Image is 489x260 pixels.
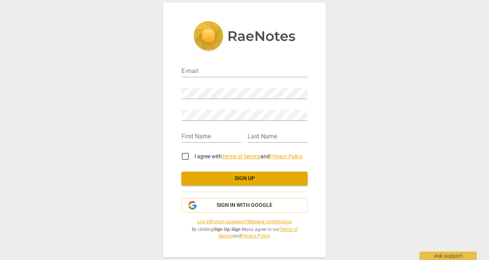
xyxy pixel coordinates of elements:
a: Terms of Service [219,227,298,239]
a: Forgot password? [211,219,248,224]
a: Log in [197,219,210,224]
button: Sign in with Google [181,198,308,213]
span: I agree with and [194,153,303,159]
span: | | [181,219,308,225]
div: Ask support [419,252,477,260]
a: Terms of Service [222,153,261,159]
a: Resend confirmation [249,219,292,224]
span: Sign in with Google [217,201,272,209]
b: Sign Up [214,227,230,232]
a: Privacy Policy [270,153,303,159]
b: Sign In [232,227,246,232]
button: Sign up [181,172,308,185]
span: By clicking / you agree to our and . [181,226,308,239]
img: 5ac2273c67554f335776073100b6d88f.svg [193,21,296,52]
a: Privacy Policy [241,233,270,239]
span: Sign up [188,175,301,182]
